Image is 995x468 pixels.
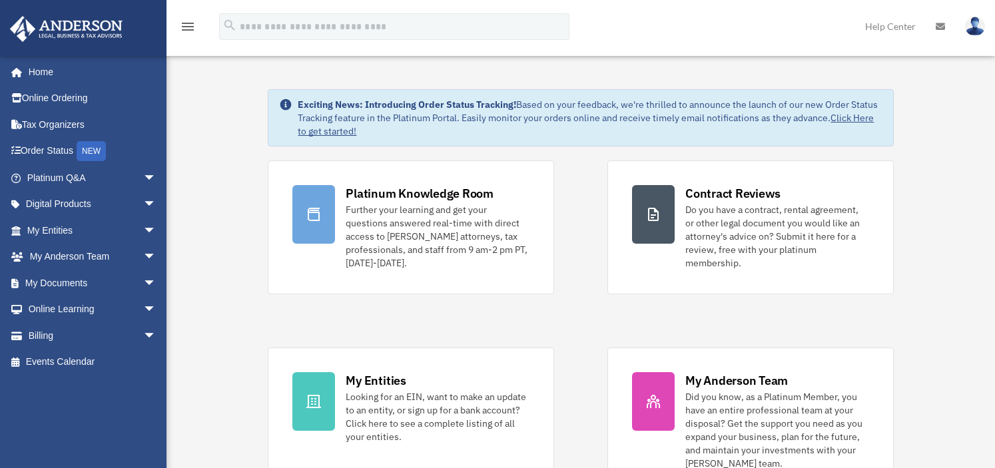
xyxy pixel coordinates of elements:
[9,164,176,191] a: Platinum Q&Aarrow_drop_down
[143,164,170,192] span: arrow_drop_down
[965,17,985,36] img: User Pic
[222,18,237,33] i: search
[9,349,176,375] a: Events Calendar
[143,191,170,218] span: arrow_drop_down
[77,141,106,161] div: NEW
[346,372,406,389] div: My Entities
[298,99,516,111] strong: Exciting News: Introducing Order Status Tracking!
[9,217,176,244] a: My Entitiesarrow_drop_down
[143,217,170,244] span: arrow_drop_down
[9,191,176,218] a: Digital Productsarrow_drop_down
[143,296,170,324] span: arrow_drop_down
[298,112,874,137] a: Click Here to get started!
[685,372,788,389] div: My Anderson Team
[9,138,176,165] a: Order StatusNEW
[143,322,170,350] span: arrow_drop_down
[268,160,554,294] a: Platinum Knowledge Room Further your learning and get your questions answered real-time with dire...
[346,185,494,202] div: Platinum Knowledge Room
[298,98,882,138] div: Based on your feedback, we're thrilled to announce the launch of our new Order Status Tracking fe...
[9,59,170,85] a: Home
[6,16,127,42] img: Anderson Advisors Platinum Portal
[9,296,176,323] a: Online Learningarrow_drop_down
[685,203,869,270] div: Do you have a contract, rental agreement, or other legal document you would like an attorney's ad...
[685,185,781,202] div: Contract Reviews
[9,270,176,296] a: My Documentsarrow_drop_down
[180,19,196,35] i: menu
[9,244,176,270] a: My Anderson Teamarrow_drop_down
[9,85,176,112] a: Online Ordering
[9,111,176,138] a: Tax Organizers
[180,23,196,35] a: menu
[346,203,529,270] div: Further your learning and get your questions answered real-time with direct access to [PERSON_NAM...
[346,390,529,443] div: Looking for an EIN, want to make an update to an entity, or sign up for a bank account? Click her...
[143,244,170,271] span: arrow_drop_down
[143,270,170,297] span: arrow_drop_down
[607,160,894,294] a: Contract Reviews Do you have a contract, rental agreement, or other legal document you would like...
[9,322,176,349] a: Billingarrow_drop_down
